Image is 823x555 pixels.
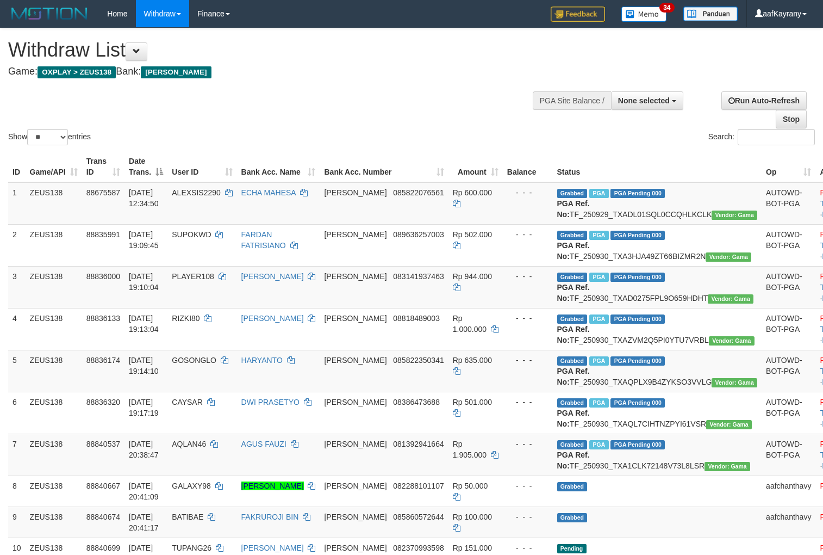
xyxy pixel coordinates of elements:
[393,482,444,490] span: Copy 082288101107 to clipboard
[551,7,605,22] img: Feedback.jpg
[129,272,159,292] span: [DATE] 19:10:04
[610,231,665,240] span: PGA Pending
[8,66,538,77] h4: Game: Bank:
[553,308,762,350] td: TF_250930_TXAZVM2Q5PI0YTU7VRBL
[8,434,26,476] td: 7
[589,314,608,324] span: Marked by aafpengsreynich
[26,151,82,182] th: Game/API: activate to sort column ascending
[762,266,815,308] td: AUTOWD-BOT-PGA
[589,440,608,449] span: Marked by aafnoeunsreypich
[557,314,588,324] span: Grabbed
[621,7,667,22] img: Button%20Memo.svg
[393,398,440,406] span: Copy 08386473688 to clipboard
[26,182,82,225] td: ZEUS138
[610,398,665,408] span: PGA Pending
[762,392,815,434] td: AUTOWD-BOT-PGA
[324,356,386,365] span: [PERSON_NAME]
[453,188,492,197] span: Rp 600.000
[762,224,815,266] td: AUTOWD-BOT-PGA
[557,356,588,366] span: Grabbed
[453,356,492,365] span: Rp 635.000
[86,440,120,448] span: 88840537
[610,314,665,324] span: PGA Pending
[618,96,670,105] span: None selected
[553,392,762,434] td: TF_250930_TXAQL7CIHTNZPYI61VSR
[507,271,548,282] div: - - -
[507,511,548,522] div: - - -
[721,91,807,110] a: Run Auto-Refresh
[129,513,159,532] span: [DATE] 20:41:17
[324,544,386,552] span: [PERSON_NAME]
[738,129,815,145] input: Search:
[393,440,444,448] span: Copy 081392941664 to clipboard
[172,314,199,323] span: RIZKI80
[706,252,751,262] span: Vendor URL: https://trx31.1velocity.biz
[589,398,608,408] span: Marked by aafpengsreynich
[86,272,120,281] span: 88836000
[708,129,815,145] label: Search:
[557,409,590,428] b: PGA Ref. No:
[557,451,590,470] b: PGA Ref. No:
[38,66,116,78] span: OXPLAY > ZEUS138
[448,151,503,182] th: Amount: activate to sort column ascending
[172,544,211,552] span: TUPANG26
[129,230,159,250] span: [DATE] 19:09:45
[26,392,82,434] td: ZEUS138
[610,273,665,282] span: PGA Pending
[453,440,487,459] span: Rp 1.905.000
[86,482,120,490] span: 88840667
[324,230,386,239] span: [PERSON_NAME]
[553,151,762,182] th: Status
[320,151,448,182] th: Bank Acc. Number: activate to sort column ascending
[611,91,683,110] button: None selected
[557,189,588,198] span: Grabbed
[507,480,548,491] div: - - -
[86,356,120,365] span: 88836174
[8,350,26,392] td: 5
[26,434,82,476] td: ZEUS138
[553,266,762,308] td: TF_250930_TXAD0275FPL9O659HDHT
[324,482,386,490] span: [PERSON_NAME]
[8,476,26,507] td: 8
[26,350,82,392] td: ZEUS138
[241,230,286,250] a: FARDAN FATRISIANO
[503,151,553,182] th: Balance
[453,398,492,406] span: Rp 501.000
[324,188,386,197] span: [PERSON_NAME]
[762,350,815,392] td: AUTOWD-BOT-PGA
[8,129,91,145] label: Show entries
[124,151,167,182] th: Date Trans.: activate to sort column descending
[26,224,82,266] td: ZEUS138
[172,513,203,521] span: BATIBAE
[172,398,203,406] span: CAYSAR
[507,187,548,198] div: - - -
[589,273,608,282] span: Marked by aafpengsreynich
[241,272,304,281] a: [PERSON_NAME]
[393,356,444,365] span: Copy 085822350341 to clipboard
[8,224,26,266] td: 2
[553,350,762,392] td: TF_250930_TXAQPLX9B4ZYKSO3VVLG
[762,434,815,476] td: AUTOWD-BOT-PGA
[167,151,236,182] th: User ID: activate to sort column ascending
[762,308,815,350] td: AUTOWD-BOT-PGA
[8,5,91,22] img: MOTION_logo.png
[659,3,674,13] span: 34
[557,241,590,261] b: PGA Ref. No:
[8,151,26,182] th: ID
[129,482,159,501] span: [DATE] 20:41:09
[507,397,548,408] div: - - -
[557,440,588,449] span: Grabbed
[8,182,26,225] td: 1
[507,542,548,553] div: - - -
[610,440,665,449] span: PGA Pending
[86,188,120,197] span: 88675587
[86,230,120,239] span: 88835991
[453,272,492,281] span: Rp 944.000
[86,314,120,323] span: 88836133
[708,294,753,304] span: Vendor URL: https://trx31.1velocity.biz
[557,513,588,522] span: Grabbed
[129,188,159,208] span: [DATE] 12:34:50
[453,513,492,521] span: Rp 100.000
[129,398,159,417] span: [DATE] 19:17:19
[172,188,221,197] span: ALEXSIS2290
